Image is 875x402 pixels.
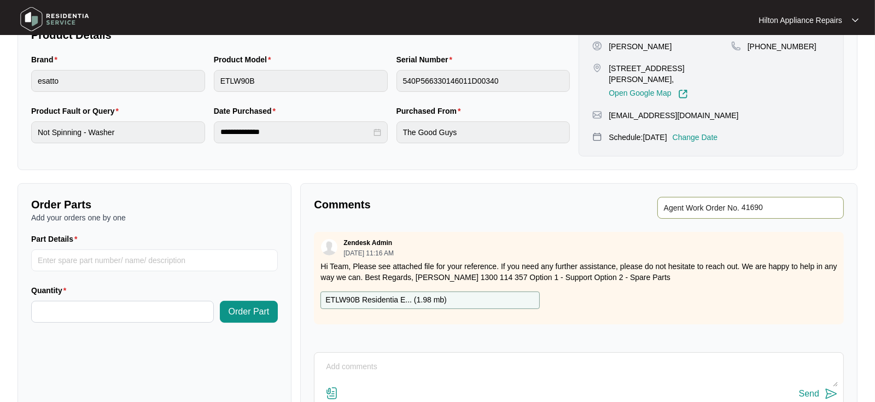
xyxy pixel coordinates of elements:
[320,261,837,283] p: Hi Team, Please see attached file for your reference. If you need any further assistance, please ...
[799,389,819,399] div: Send
[759,15,842,26] p: Hilton Appliance Repairs
[321,239,337,255] img: user.svg
[664,201,739,214] span: Agent Work Order No.
[31,197,278,212] p: Order Parts
[31,234,82,244] label: Part Details
[592,132,602,142] img: map-pin
[678,89,688,99] img: Link-External
[220,126,371,138] input: Date Purchased
[673,132,718,143] p: Change Date
[852,18,859,23] img: dropdown arrow
[343,250,394,257] p: [DATE] 11:16 AM
[31,121,205,143] input: Product Fault or Query
[214,54,276,65] label: Product Model
[396,70,570,92] input: Serial Number
[314,197,571,212] p: Comments
[16,3,93,36] img: residentia service logo
[31,285,71,296] label: Quantity
[825,387,838,400] img: send-icon.svg
[609,110,738,121] p: [EMAIL_ADDRESS][DOMAIN_NAME]
[32,301,213,322] input: Quantity
[229,305,270,318] span: Order Part
[609,63,731,85] p: [STREET_ADDRESS][PERSON_NAME],
[343,238,392,247] p: Zendesk Admin
[742,201,837,214] input: Add Agent Work Order No.
[31,249,278,271] input: Part Details
[592,41,602,51] img: user-pin
[31,106,123,116] label: Product Fault or Query
[592,110,602,120] img: map-pin
[748,41,816,52] p: [PHONE_NUMBER]
[214,106,280,116] label: Date Purchased
[31,54,62,65] label: Brand
[220,301,278,323] button: Order Part
[214,70,388,92] input: Product Model
[31,212,278,223] p: Add your orders one by one
[31,70,205,92] input: Brand
[731,41,741,51] img: map-pin
[325,294,447,306] p: ETLW90B Residentia E... ( 1.98 mb )
[592,63,602,73] img: map-pin
[609,41,672,52] p: [PERSON_NAME]
[325,387,339,400] img: file-attachment-doc.svg
[609,89,687,99] a: Open Google Map
[396,106,465,116] label: Purchased From
[609,132,667,143] p: Schedule: [DATE]
[396,54,457,65] label: Serial Number
[799,387,838,401] button: Send
[396,121,570,143] input: Purchased From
